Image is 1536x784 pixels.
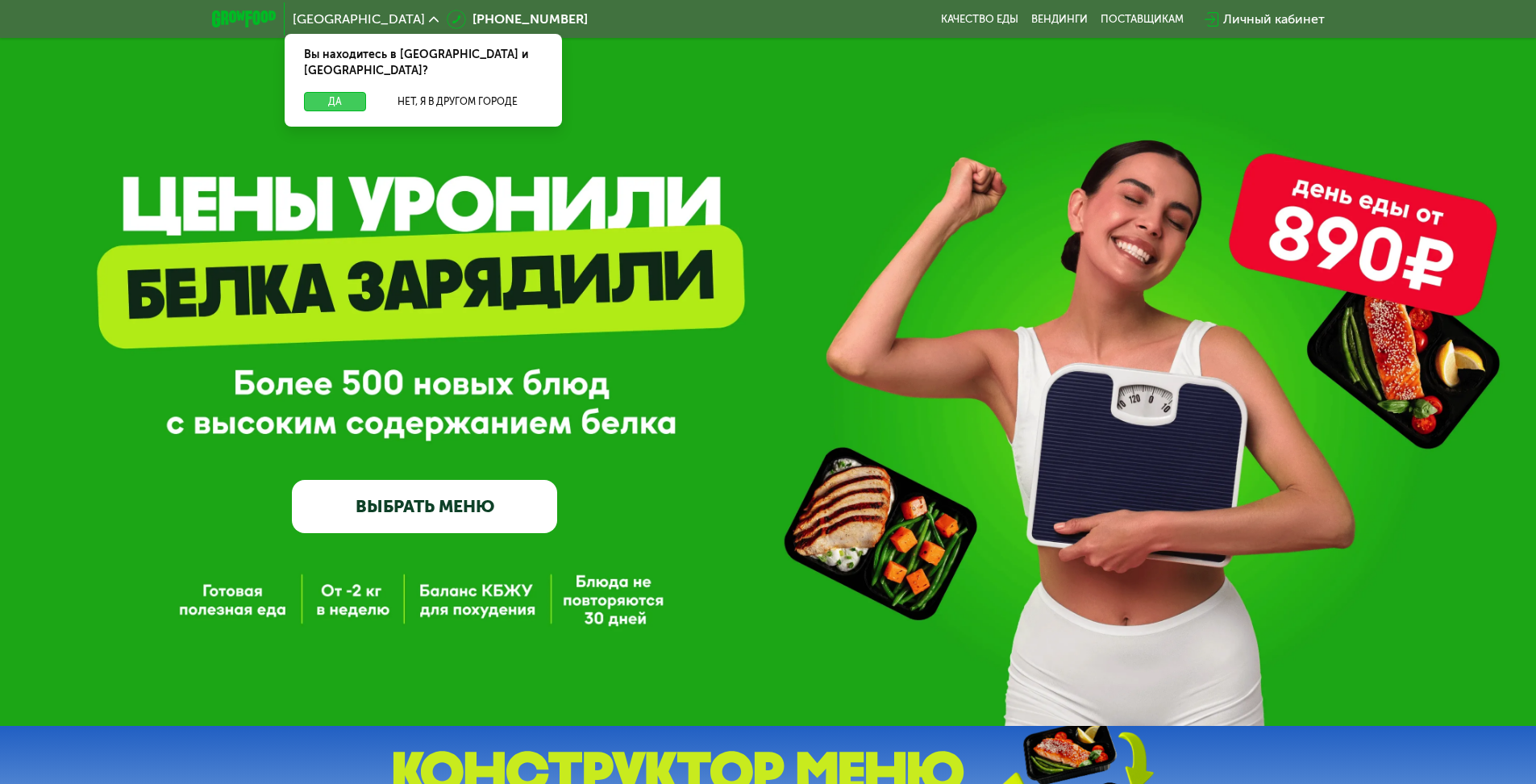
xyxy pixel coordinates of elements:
[1031,13,1088,26] a: Вендинги
[292,480,557,533] a: ВЫБРАТЬ МЕНЮ
[1101,13,1184,26] div: поставщикам
[941,13,1018,26] a: Качество еды
[447,10,588,29] a: [PHONE_NUMBER]
[373,92,543,111] button: Нет, я в другом городе
[285,34,562,92] div: Вы находитесь в [GEOGRAPHIC_DATA] и [GEOGRAPHIC_DATA]?
[293,13,425,26] span: [GEOGRAPHIC_DATA]
[304,92,366,111] button: Да
[1223,10,1325,29] div: Личный кабинет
